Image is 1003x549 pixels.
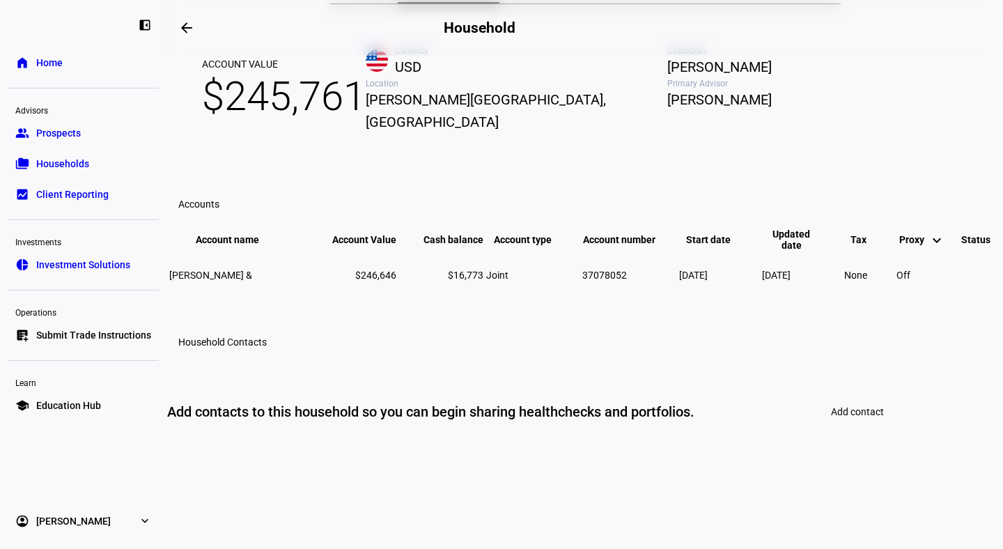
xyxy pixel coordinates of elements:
[36,56,63,70] span: Home
[355,270,396,281] span: $246,646
[582,270,627,281] span: 37078052
[486,270,508,281] span: Joint
[15,187,29,201] eth-mat-symbol: bid_landscape
[8,180,159,208] a: bid_landscapeClient Reporting
[202,70,366,122] span: $245,761
[395,56,667,78] span: USD
[8,372,159,392] div: Learn
[36,328,151,342] span: Submit Trade Instructions
[928,232,945,249] mat-icon: keyboard_arrow_down
[15,514,29,528] eth-mat-symbol: account_circle
[494,234,573,245] span: Account type
[850,234,887,245] span: Tax
[951,234,1001,245] span: Status
[366,88,667,133] span: [PERSON_NAME][GEOGRAPHIC_DATA], [GEOGRAPHIC_DATA]
[667,56,969,78] span: [PERSON_NAME]
[36,157,89,171] span: Households
[844,270,867,281] span: None
[8,302,159,321] div: Operations
[138,514,152,528] eth-mat-symbol: expand_more
[814,398,901,426] button: Add contact
[762,229,842,251] span: Updated date
[178,337,267,348] h3: Household Contacts
[8,119,159,147] a: groupProspects
[36,126,81,140] span: Prospects
[8,100,159,119] div: Advisors
[169,270,252,281] span: [PERSON_NAME] &
[196,234,280,245] span: Account name
[138,18,152,32] eth-mat-symbol: left_panel_close
[678,253,760,297] td: [DATE]
[8,231,159,251] div: Investments
[761,253,843,297] td: [DATE]
[15,56,29,70] eth-mat-symbol: home
[15,126,29,140] eth-mat-symbol: group
[667,88,969,111] span: [PERSON_NAME]
[202,58,366,70] span: Account Value
[15,399,29,412] eth-mat-symbol: school
[178,199,219,210] eth-data-table-title: Accounts
[831,406,884,417] span: Add contact
[36,187,109,201] span: Client Reporting
[15,157,29,171] eth-mat-symbol: folder_copy
[167,403,694,421] div: Add contacts to this household so you can begin sharing healthchecks and portfolios.
[667,79,969,88] span: Primary Advisor
[403,234,483,245] span: Cash balance
[366,79,667,88] span: Location
[36,258,130,272] span: Investment Solutions
[15,258,29,272] eth-mat-symbol: pie_chart
[448,270,483,281] span: $16,773
[8,49,159,77] a: homeHome
[686,234,752,245] span: Start date
[36,514,111,528] span: [PERSON_NAME]
[36,399,101,412] span: Education Hub
[8,150,159,178] a: folder_copyHouseholds
[15,328,29,342] eth-mat-symbol: list_alt_add
[311,234,396,245] span: Account Value
[8,251,159,279] a: pie_chartInvestment Solutions
[899,234,945,245] span: Proxy
[178,20,195,36] mat-icon: arrow_backwards
[444,20,515,36] h2: Household
[583,234,676,245] span: Account number
[896,270,910,281] span: Off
